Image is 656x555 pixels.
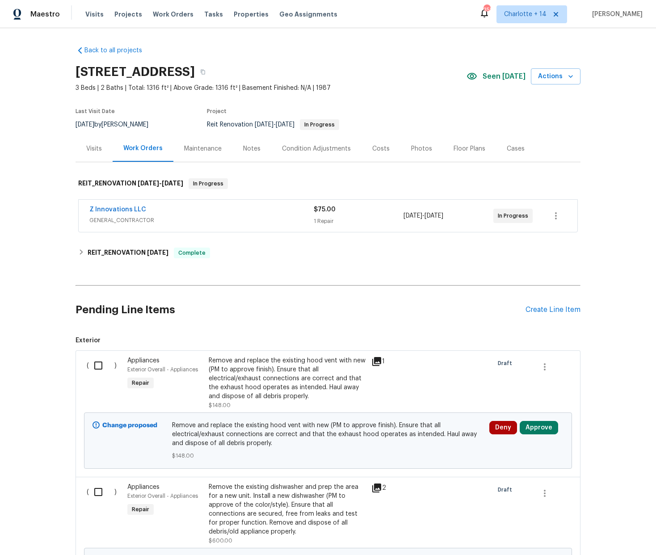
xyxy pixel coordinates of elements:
button: Actions [531,68,580,85]
span: [DATE] [404,213,422,219]
span: $148.00 [172,451,484,460]
div: Costs [372,144,390,153]
span: Exterior [76,336,580,345]
span: Properties [234,10,269,19]
div: by [PERSON_NAME] [76,119,159,130]
span: Geo Assignments [279,10,337,19]
span: [PERSON_NAME] [589,10,643,19]
div: REIT_RENOVATION [DATE]Complete [76,242,580,264]
span: - [255,122,294,128]
div: 2 [371,483,407,493]
span: - [404,211,443,220]
span: Seen [DATE] [483,72,526,81]
span: [DATE] [276,122,294,128]
div: Condition Adjustments [282,144,351,153]
a: Z Innovations LLC [89,206,146,213]
span: Repair [128,378,153,387]
span: [DATE] [147,249,168,256]
h2: Pending Line Items [76,289,526,331]
a: Back to all projects [76,46,161,55]
span: Appliances [127,484,160,490]
span: Appliances [127,357,160,364]
span: [DATE] [76,122,94,128]
span: Exterior Overall - Appliances [127,493,198,499]
div: Photos [411,144,432,153]
span: Remove and replace the existing hood vent with new (PM to approve finish). Ensure that all electr... [172,421,484,448]
span: [DATE] [425,213,443,219]
span: [DATE] [255,122,273,128]
div: Work Orders [123,144,163,153]
button: Copy Address [195,64,211,80]
span: Exterior Overall - Appliances [127,367,198,372]
div: ( ) [84,353,125,412]
span: Charlotte + 14 [504,10,547,19]
span: - [138,180,183,186]
span: Draft [498,485,516,494]
div: 1 [371,356,407,367]
div: 1 Repair [314,217,404,226]
div: Visits [86,144,102,153]
div: Cases [507,144,525,153]
h2: [STREET_ADDRESS] [76,67,195,76]
div: Maintenance [184,144,222,153]
span: GENERAL_CONTRACTOR [89,216,314,225]
span: Actions [538,71,573,82]
span: 3 Beds | 2 Baths | Total: 1316 ft² | Above Grade: 1316 ft² | Basement Finished: N/A | 1987 [76,84,467,92]
button: Deny [489,421,517,434]
span: Draft [498,359,516,368]
span: In Progress [301,122,338,127]
span: Tasks [204,11,223,17]
span: Projects [114,10,142,19]
span: $75.00 [314,206,336,213]
div: REIT_RENOVATION [DATE]-[DATE]In Progress [76,169,580,198]
div: Remove the existing dishwasher and prep the area for a new unit. Install a new dishwasher (PM to ... [209,483,366,536]
div: Notes [243,144,261,153]
button: Approve [520,421,558,434]
span: In Progress [498,211,532,220]
span: In Progress [189,179,227,188]
span: Complete [175,248,209,257]
span: Work Orders [153,10,193,19]
div: ( ) [84,480,125,548]
span: Last Visit Date [76,109,115,114]
div: Floor Plans [454,144,485,153]
div: 358 [484,5,490,14]
b: Change proposed [102,422,157,429]
span: Maestro [30,10,60,19]
span: $600.00 [209,538,232,543]
h6: REIT_RENOVATION [78,178,183,189]
span: $148.00 [209,403,231,408]
span: Reit Renovation [207,122,339,128]
span: Project [207,109,227,114]
h6: REIT_RENOVATION [88,248,168,258]
span: [DATE] [138,180,159,186]
span: Repair [128,505,153,514]
div: Create Line Item [526,306,580,314]
div: Remove and replace the existing hood vent with new (PM to approve finish). Ensure that all electr... [209,356,366,401]
span: Visits [85,10,104,19]
span: [DATE] [162,180,183,186]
